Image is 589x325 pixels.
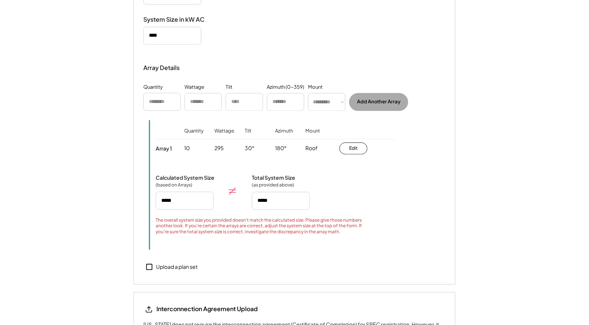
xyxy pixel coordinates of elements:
[214,145,224,152] div: 295
[143,63,181,72] div: Array Details
[305,128,320,145] div: Mount
[184,145,190,152] div: 10
[308,83,323,91] div: Mount
[184,128,204,145] div: Quantity
[305,145,318,152] div: Roof
[252,174,295,181] div: Total System Size
[339,142,367,154] button: Edit
[275,145,287,152] div: 180°
[267,83,304,91] div: Azimuth (0-359)
[156,305,258,313] div: Interconnection Agreement Upload
[245,145,254,152] div: 30°
[245,128,251,145] div: Tilt
[156,145,172,152] div: Array 1
[156,263,198,271] div: Upload a plan set
[349,93,408,111] button: Add Another Array
[252,182,294,188] div: (as provided above)
[143,83,163,91] div: Quantity
[214,128,234,145] div: Wattage
[156,182,193,188] div: (based on Arrays)
[184,83,204,91] div: Wattage
[143,16,218,24] div: System Size in kW AC
[156,217,371,235] div: The overall system size you provided doesn't match the calculated size. Please give those numbers...
[226,83,232,91] div: Tilt
[156,174,214,181] div: Calculated System Size
[275,128,293,145] div: Azimuth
